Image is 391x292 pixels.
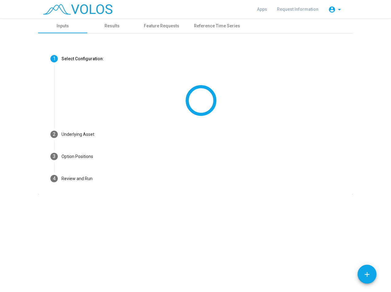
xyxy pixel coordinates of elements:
span: 1 [53,56,56,61]
span: 2 [53,131,56,137]
span: 4 [53,176,56,181]
div: Option Positions [61,153,93,160]
div: Select Configuration: [61,56,104,62]
mat-icon: account_circle [328,6,336,13]
span: 3 [53,153,56,159]
a: Apps [252,4,272,15]
div: Feature Requests [144,23,179,29]
div: Review and Run [61,176,93,182]
a: Request Information [272,4,323,15]
button: Add icon [357,265,377,284]
div: Inputs [57,23,69,29]
div: Results [105,23,120,29]
div: Underlying Asset [61,131,94,138]
span: Apps [257,7,267,12]
mat-icon: arrow_drop_down [336,6,343,13]
div: Reference Time Series [194,23,240,29]
mat-icon: add [363,270,371,278]
span: Request Information [277,7,318,12]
